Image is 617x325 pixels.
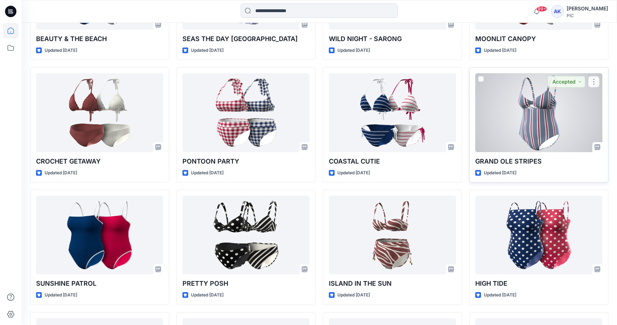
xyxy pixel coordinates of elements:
a: GRAND OLE STRIPES [475,73,602,152]
div: AK [551,5,564,18]
p: Updated [DATE] [484,47,516,54]
p: BEAUTY & THE BEACH [36,34,163,44]
p: MOONLIT CANOPY [475,34,602,44]
span: 99+ [536,6,547,12]
p: Updated [DATE] [45,291,77,299]
p: ISLAND IN THE SUN [329,279,456,289]
p: WILD NIGHT - SARONG [329,34,456,44]
div: [PERSON_NAME] [567,4,608,13]
p: Updated [DATE] [191,47,224,54]
p: SEAS THE DAY [GEOGRAPHIC_DATA] [182,34,310,44]
a: CROCHET GETAWAY [36,73,163,152]
p: Updated [DATE] [337,169,370,177]
p: Updated [DATE] [484,291,516,299]
p: Updated [DATE] [484,169,516,177]
p: Updated [DATE] [337,47,370,54]
a: ISLAND IN THE SUN [329,196,456,274]
a: HIGH TIDE [475,196,602,274]
p: Updated [DATE] [45,47,77,54]
p: HIGH TIDE [475,279,602,289]
p: SUNSHINE PATROL [36,279,163,289]
p: Updated [DATE] [191,291,224,299]
a: PONTOON PARTY [182,73,310,152]
p: Updated [DATE] [191,169,224,177]
a: PRETTY POSH [182,196,310,274]
div: PIC [567,13,608,18]
p: Updated [DATE] [45,169,77,177]
p: COASTAL CUTIE [329,156,456,166]
p: Updated [DATE] [337,291,370,299]
a: SUNSHINE PATROL [36,196,163,274]
p: CROCHET GETAWAY [36,156,163,166]
a: COASTAL CUTIE [329,73,456,152]
p: PONTOON PARTY [182,156,310,166]
p: PRETTY POSH [182,279,310,289]
p: GRAND OLE STRIPES [475,156,602,166]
